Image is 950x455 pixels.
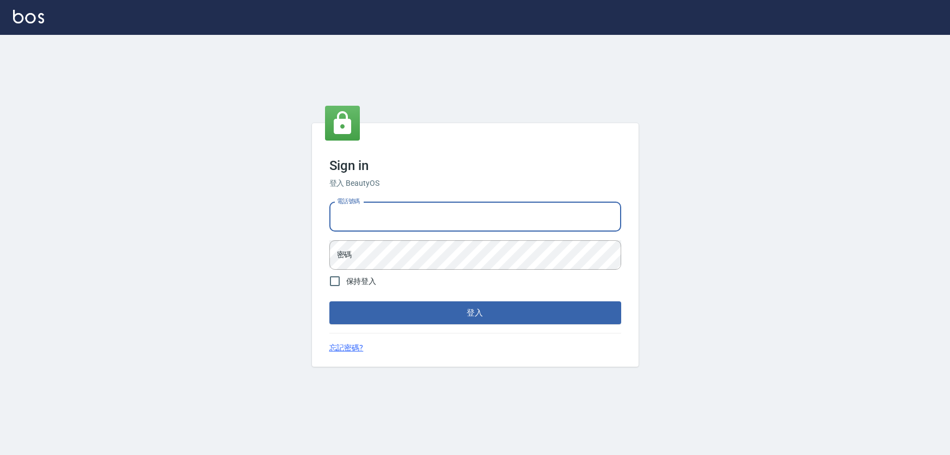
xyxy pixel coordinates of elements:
label: 電話號碼 [337,197,360,205]
img: Logo [13,10,44,23]
h3: Sign in [329,158,621,173]
span: 保持登入 [346,276,377,287]
button: 登入 [329,301,621,324]
a: 忘記密碼? [329,342,364,354]
h6: 登入 BeautyOS [329,178,621,189]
